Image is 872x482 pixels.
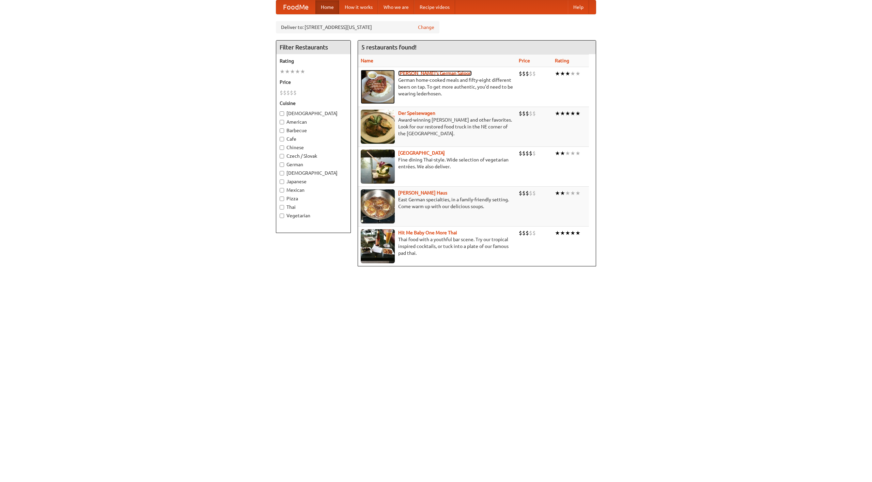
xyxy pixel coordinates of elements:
li: $ [519,110,522,117]
input: Barbecue [280,128,284,133]
label: [DEMOGRAPHIC_DATA] [280,110,347,117]
h4: Filter Restaurants [276,41,351,54]
label: Thai [280,204,347,211]
li: ★ [570,189,575,197]
b: [PERSON_NAME]'s German Saloon [398,71,472,76]
li: $ [522,70,526,77]
img: esthers.jpg [361,70,395,104]
li: $ [290,89,293,96]
a: Help [568,0,589,14]
input: German [280,162,284,167]
a: [GEOGRAPHIC_DATA] [398,150,445,156]
li: $ [529,189,532,197]
p: Fine dining Thai-style. Wide selection of vegetarian entrées. We also deliver. [361,156,513,170]
li: $ [283,89,286,96]
h5: Cuisine [280,100,347,107]
label: German [280,161,347,168]
li: ★ [565,150,570,157]
label: Pizza [280,195,347,202]
input: American [280,120,284,124]
li: ★ [575,70,580,77]
input: Chinese [280,145,284,150]
li: ★ [555,70,560,77]
input: Mexican [280,188,284,192]
li: $ [532,189,536,197]
li: $ [526,150,529,157]
li: ★ [560,150,565,157]
a: Who we are [378,0,414,14]
li: $ [526,229,529,237]
li: ★ [570,229,575,237]
li: ★ [290,68,295,75]
p: Thai food with a youthful bar scene. Try our tropical inspired cocktails, or tuck into a plate of... [361,236,513,256]
li: $ [526,189,529,197]
a: How it works [339,0,378,14]
a: Der Speisewagen [398,110,435,116]
li: $ [532,110,536,117]
li: ★ [560,70,565,77]
li: $ [519,150,522,157]
li: $ [532,150,536,157]
li: $ [532,70,536,77]
label: Czech / Slovak [280,153,347,159]
li: ★ [570,150,575,157]
label: Mexican [280,187,347,193]
li: ★ [555,150,560,157]
a: Home [315,0,339,14]
ng-pluralize: 5 restaurants found! [361,44,417,50]
input: [DEMOGRAPHIC_DATA] [280,171,284,175]
li: ★ [555,110,560,117]
input: Pizza [280,197,284,201]
a: Recipe videos [414,0,455,14]
p: East German specialties, in a family-friendly setting. Come warm up with our delicious soups. [361,196,513,210]
a: [PERSON_NAME] Haus [398,190,447,196]
img: kohlhaus.jpg [361,189,395,223]
img: babythai.jpg [361,229,395,263]
li: ★ [565,189,570,197]
li: ★ [560,110,565,117]
li: $ [286,89,290,96]
a: Hit Me Baby One More Thai [398,230,457,235]
li: $ [522,110,526,117]
li: $ [532,229,536,237]
li: ★ [560,189,565,197]
li: ★ [565,229,570,237]
li: $ [529,229,532,237]
li: $ [529,70,532,77]
a: Change [418,24,434,31]
p: Award-winning [PERSON_NAME] and other favorites. Look for our restored food truck in the NE corne... [361,116,513,137]
li: ★ [560,229,565,237]
input: Japanese [280,180,284,184]
h5: Price [280,79,347,85]
div: Deliver to: [STREET_ADDRESS][US_STATE] [276,21,439,33]
input: Vegetarian [280,214,284,218]
li: ★ [280,68,285,75]
li: $ [529,110,532,117]
img: speisewagen.jpg [361,110,395,144]
li: ★ [575,229,580,237]
li: $ [529,150,532,157]
li: $ [526,70,529,77]
li: ★ [295,68,300,75]
label: American [280,119,347,125]
li: $ [522,229,526,237]
img: satay.jpg [361,150,395,184]
label: Japanese [280,178,347,185]
li: $ [293,89,297,96]
h5: Rating [280,58,347,64]
li: $ [280,89,283,96]
label: Cafe [280,136,347,142]
p: German home-cooked meals and fifty-eight different beers on tap. To get more authentic, you'd nee... [361,77,513,97]
li: ★ [565,110,570,117]
li: ★ [555,229,560,237]
li: ★ [285,68,290,75]
li: $ [522,150,526,157]
li: ★ [300,68,305,75]
li: ★ [555,189,560,197]
label: Barbecue [280,127,347,134]
a: Price [519,58,530,63]
li: $ [519,229,522,237]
